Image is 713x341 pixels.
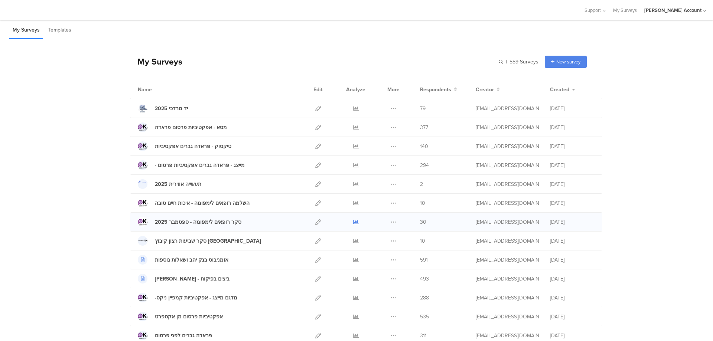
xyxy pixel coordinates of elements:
[550,237,595,245] div: [DATE]
[509,58,538,66] span: 559 Surveys
[476,86,500,94] button: Creator
[45,22,75,39] li: Templates
[138,104,188,113] a: יד מרדכי 2025
[420,161,429,169] span: 294
[476,256,539,264] div: miri@miridikman.co.il
[476,161,539,169] div: miri@miridikman.co.il
[550,332,595,340] div: [DATE]
[138,160,245,170] a: - מייצג - פראדה גברים אפקטיביות פרסום
[550,105,595,112] div: [DATE]
[155,105,188,112] div: יד מרדכי 2025
[476,199,539,207] div: miri@miridikman.co.il
[476,275,539,283] div: miri@miridikman.co.il
[155,332,212,340] div: פראדה גברים לפני פרסום
[138,217,241,227] a: סקר רופאים לימפומה - ספטמבר 2025
[155,294,237,302] div: -מדגם מייצג - אפקטיביות קמפיין ניקס
[644,7,701,14] div: [PERSON_NAME] Account
[476,218,539,226] div: miri@miridikman.co.il
[550,294,595,302] div: [DATE]
[476,237,539,245] div: miri@miridikman.co.il
[550,199,595,207] div: [DATE]
[550,142,595,150] div: [DATE]
[420,237,425,245] span: 10
[155,237,261,245] div: סקר שביעות רצון קיבוץ כנרת
[420,180,423,188] span: 2
[420,256,428,264] span: 591
[550,275,595,283] div: [DATE]
[420,142,428,150] span: 140
[550,256,595,264] div: [DATE]
[550,180,595,188] div: [DATE]
[420,86,451,94] span: Respondents
[476,332,539,340] div: miri@miridikman.co.il
[420,105,426,112] span: 79
[138,86,182,94] div: Name
[550,124,595,131] div: [DATE]
[345,80,367,99] div: Analyze
[155,275,229,283] div: אסף פינק - ביצים בפיקוח
[550,86,575,94] button: Created
[138,198,250,208] a: השלמה רופאים לימפומה - איכות חיים טובה
[155,256,228,264] div: אומניבוס בנק יהב ושאלות נוספות
[130,55,182,68] div: My Surveys
[7,5,49,14] img: segmanta logo
[138,236,261,246] a: סקר שביעות רצון קיבוץ [GEOGRAPHIC_DATA]
[420,199,425,207] span: 10
[138,141,231,151] a: טיקטוק - פראדה גברים אפקטיביות
[420,124,428,131] span: 377
[420,332,427,340] span: 311
[420,218,426,226] span: 30
[420,86,457,94] button: Respondents
[420,313,429,321] span: 535
[155,161,245,169] div: - מייצג - פראדה גברים אפקטיביות פרסום
[550,86,569,94] span: Created
[476,124,539,131] div: miri@miridikman.co.il
[138,274,229,283] a: [PERSON_NAME] - ביצים בפיקוח
[476,105,539,112] div: miri@miridikman.co.il
[476,142,539,150] div: miri@miridikman.co.il
[420,275,429,283] span: 493
[556,58,580,65] span: New survey
[550,313,595,321] div: [DATE]
[138,312,223,321] a: אפקטיביות פרסום מן אקספרט
[585,7,601,14] span: Support
[476,313,539,321] div: miri@miridikman.co.il
[476,180,539,188] div: miri@miridikman.co.il
[155,218,241,226] div: סקר רופאים לימפומה - ספטמבר 2025
[476,86,494,94] span: Creator
[476,294,539,302] div: miri@miridikman.co.il
[385,80,401,99] div: More
[155,313,223,321] div: אפקטיביות פרסום מן אקספרט
[505,58,508,66] span: |
[138,179,201,189] a: תעשייה אווירית 2025
[155,124,227,131] div: מטא - אפקטיביות פרסום פראדה
[155,142,231,150] div: טיקטוק - פראדה גברים אפקטיביות
[420,294,429,302] span: 288
[550,218,595,226] div: [DATE]
[138,255,228,265] a: אומניבוס בנק יהב ושאלות נוספות
[138,293,237,302] a: -מדגם מייצג - אפקטיביות קמפיין ניקס
[310,80,326,99] div: Edit
[9,22,43,39] li: My Surveys
[155,199,250,207] div: השלמה רופאים לימפומה - איכות חיים טובה
[155,180,201,188] div: תעשייה אווירית 2025
[138,331,212,340] a: פראדה גברים לפני פרסום
[138,122,227,132] a: מטא - אפקטיביות פרסום פראדה
[550,161,595,169] div: [DATE]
